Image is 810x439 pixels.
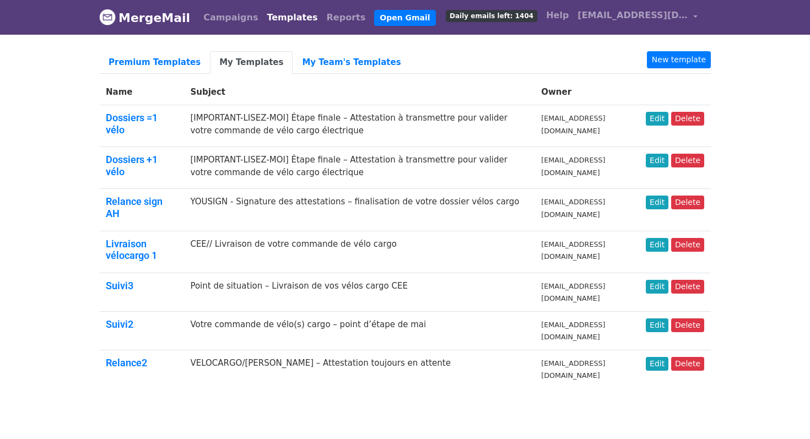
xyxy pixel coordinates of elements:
td: [IMPORTANT-LISEZ-MOI] Étape finale – Attestation à transmettre pour valider votre commande de vél... [183,105,534,147]
a: Templates [262,7,322,29]
th: Name [99,79,183,105]
td: Votre commande de vélo(s) cargo – point d’étape de mai [183,311,534,350]
a: Edit [646,238,668,252]
a: Edit [646,112,668,126]
a: New template [647,51,711,68]
a: Delete [671,196,704,209]
small: [EMAIL_ADDRESS][DOMAIN_NAME] [541,156,605,177]
td: [IMPORTANT-LISEZ-MOI] Étape finale – Attestation à transmettre pour valider votre commande de vél... [183,147,534,189]
a: Premium Templates [99,51,210,74]
a: Dossiers =1 vélo [106,112,158,136]
a: MergeMail [99,6,190,29]
small: [EMAIL_ADDRESS][DOMAIN_NAME] [541,282,605,303]
a: My Team's Templates [293,51,410,74]
a: Dossiers +1 vélo [106,154,158,177]
small: [EMAIL_ADDRESS][DOMAIN_NAME] [541,321,605,342]
span: [EMAIL_ADDRESS][DOMAIN_NAME] [577,9,688,22]
span: Daily emails left: 1404 [446,10,537,22]
a: Daily emails left: 1404 [441,4,542,26]
a: Campaigns [199,7,262,29]
th: Subject [183,79,534,105]
small: [EMAIL_ADDRESS][DOMAIN_NAME] [541,359,605,380]
a: Relance2 [106,357,147,368]
a: My Templates [210,51,293,74]
a: Edit [646,318,668,332]
a: Delete [671,357,704,371]
td: VELOCARGO/[PERSON_NAME] – Attestation toujours en attente [183,350,534,388]
small: [EMAIL_ADDRESS][DOMAIN_NAME] [541,198,605,219]
a: Open Gmail [374,10,435,26]
a: Suivi3 [106,280,133,291]
a: Edit [646,154,668,167]
a: [EMAIL_ADDRESS][DOMAIN_NAME] [573,4,702,30]
a: Delete [671,238,704,252]
a: Delete [671,112,704,126]
td: CEE// Livraison de votre commande de vélo cargo [183,231,534,273]
a: Edit [646,280,668,294]
small: [EMAIL_ADDRESS][DOMAIN_NAME] [541,240,605,261]
small: [EMAIL_ADDRESS][DOMAIN_NAME] [541,114,605,135]
a: Help [542,4,573,26]
a: Delete [671,318,704,332]
a: Edit [646,357,668,371]
th: Owner [534,79,639,105]
td: YOUSIGN - Signature des attestations – finalisation de votre dossier vélos cargo [183,189,534,231]
a: Delete [671,154,704,167]
a: Reports [322,7,370,29]
a: Livraison vélocargo 1 [106,238,157,262]
a: Suivi2 [106,318,133,330]
a: Relance sign AH [106,196,163,219]
a: Edit [646,196,668,209]
a: Delete [671,280,704,294]
img: MergeMail logo [99,9,116,25]
td: Point de situation – Livraison de vos vélos cargo CEE [183,273,534,311]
